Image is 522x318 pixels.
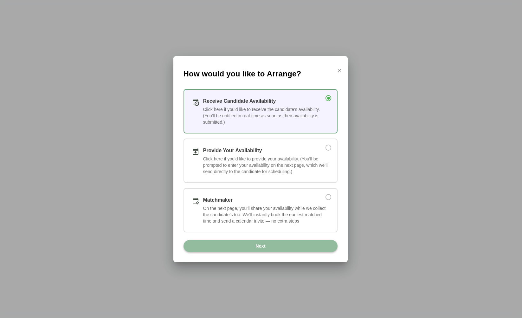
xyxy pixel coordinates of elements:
div: Receive Candidate Availability [203,97,329,105]
div: Click here if you'd like to provide your availability. (You’ll be prompted to enter your availabi... [203,156,329,175]
div: On the next page, you’ll share your availability while we collect the candidate’s too. We’ll inst... [203,205,329,224]
button: Next [184,240,338,252]
span: Next [255,240,266,252]
div: Provide Your Availability [203,147,317,154]
div: Click here if you'd like to receive the candidate’s availability. (You'll be notified in real-tim... [203,106,329,125]
div: Matchmaker [203,196,317,204]
span: How would you like to Arrange? [184,69,301,79]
